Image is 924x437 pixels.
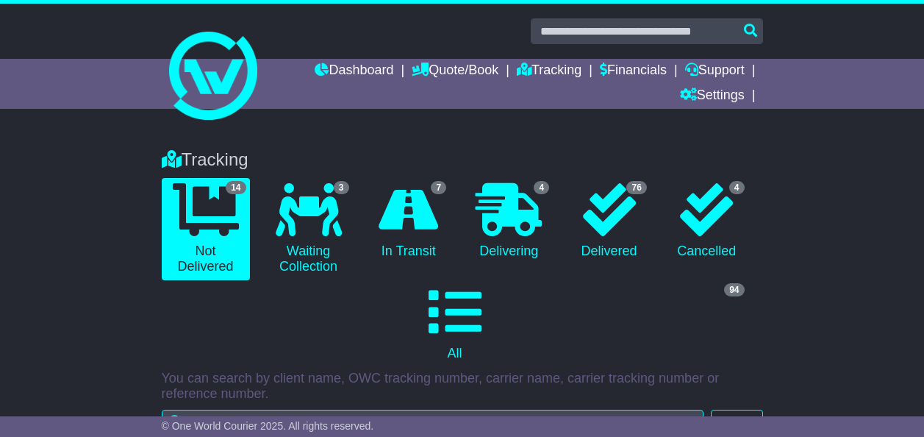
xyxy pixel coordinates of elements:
span: 76 [626,181,646,194]
a: 4 Delivering [465,178,553,265]
span: © One World Courier 2025. All rights reserved. [162,420,374,432]
a: Dashboard [315,59,393,84]
a: 94 All [162,280,748,367]
a: Financials [600,59,667,84]
button: Search [711,410,762,436]
span: 3 [334,181,349,194]
span: 94 [724,283,744,296]
a: 4 Cancelled [665,178,748,265]
a: Quote/Book [412,59,498,84]
p: You can search by client name, OWC tracking number, carrier name, carrier tracking number or refe... [162,371,763,402]
a: 76 Delivered [567,178,651,265]
span: 14 [226,181,246,194]
a: 7 In Transit [368,178,451,265]
a: Support [685,59,745,84]
a: Settings [680,84,745,109]
span: 7 [431,181,446,194]
span: 4 [729,181,745,194]
a: 3 Waiting Collection [265,178,353,280]
a: 14 Not Delivered [162,178,250,280]
a: Tracking [517,59,581,84]
div: Tracking [154,149,770,171]
span: 4 [534,181,549,194]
